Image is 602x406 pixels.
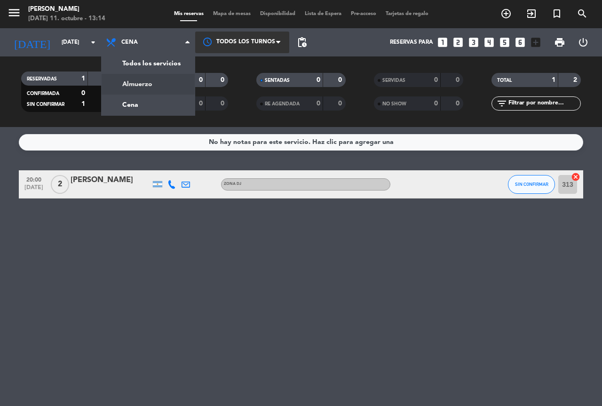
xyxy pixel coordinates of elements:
span: pending_actions [296,37,308,48]
i: add_box [530,36,542,48]
strong: 0 [456,100,461,107]
i: cancel [571,172,580,182]
strong: 0 [221,100,226,107]
i: [DATE] [7,32,57,53]
strong: 0 [221,77,226,83]
span: Mapa de mesas [208,11,255,16]
strong: 0 [456,77,461,83]
strong: 1 [81,75,85,82]
span: RESERVADAS [27,77,57,81]
i: search [577,8,588,19]
span: Tarjetas de regalo [381,11,433,16]
div: No hay notas para este servicio. Haz clic para agregar una [209,137,394,148]
i: menu [7,6,21,20]
strong: 2 [573,77,579,83]
div: LOG OUT [571,28,595,56]
i: filter_list [496,98,507,109]
a: Almuerzo [102,74,195,95]
span: Zona DJ [224,182,241,186]
i: looks_6 [514,36,526,48]
strong: 0 [434,100,438,107]
div: [DATE] 11. octubre - 13:14 [28,14,105,24]
span: RE AGENDADA [265,102,300,106]
strong: 0 [81,90,85,96]
a: Cena [102,95,195,115]
span: SIN CONFIRMAR [515,182,548,187]
span: SERVIDAS [382,78,405,83]
span: CONFIRMADA [27,91,59,96]
span: SIN CONFIRMAR [27,102,64,107]
i: turned_in_not [551,8,562,19]
span: TOTAL [497,78,512,83]
button: menu [7,6,21,23]
span: print [554,37,565,48]
i: arrow_drop_down [87,37,99,48]
i: looks_one [436,36,449,48]
span: Disponibilidad [255,11,300,16]
input: Filtrar por nombre... [507,98,580,109]
strong: 0 [434,77,438,83]
strong: 0 [317,77,320,83]
a: Todos los servicios [102,53,195,74]
span: 20:00 [22,174,46,184]
div: [PERSON_NAME] [28,5,105,14]
i: add_circle_outline [500,8,512,19]
div: [PERSON_NAME] [71,174,150,186]
strong: 0 [199,77,203,83]
span: Reservas para [390,39,433,46]
span: 2 [51,175,69,194]
strong: 0 [199,100,203,107]
i: looks_4 [483,36,495,48]
button: SIN CONFIRMAR [508,175,555,194]
i: looks_two [452,36,464,48]
span: SENTADAS [265,78,290,83]
strong: 1 [552,77,555,83]
strong: 0 [317,100,320,107]
i: looks_3 [467,36,480,48]
span: Mis reservas [169,11,208,16]
strong: 0 [338,100,344,107]
i: exit_to_app [526,8,537,19]
strong: 0 [338,77,344,83]
i: power_settings_new [578,37,589,48]
span: [DATE] [22,184,46,195]
i: looks_5 [499,36,511,48]
strong: 1 [81,101,85,107]
span: Cena [121,39,138,46]
span: NO SHOW [382,102,406,106]
span: Lista de Espera [300,11,346,16]
span: Pre-acceso [346,11,381,16]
